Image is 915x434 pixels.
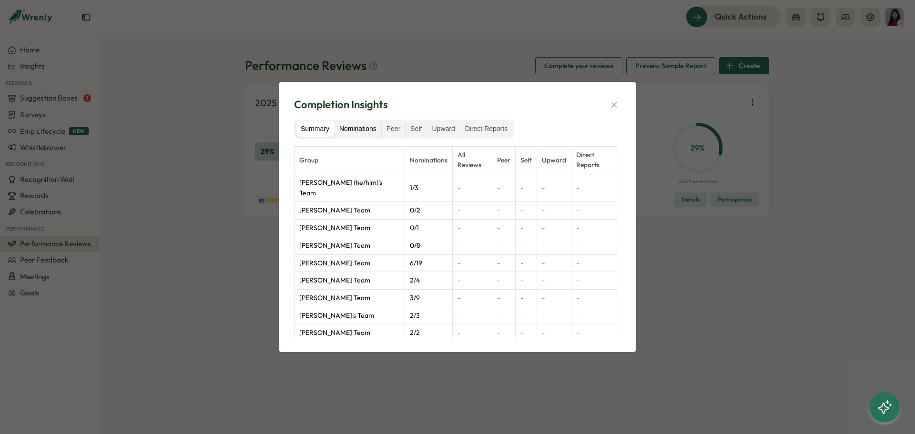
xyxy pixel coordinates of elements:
td: - [492,254,515,272]
td: - [492,307,515,324]
td: - [492,174,515,202]
td: - [452,307,492,324]
th: Upward [537,146,571,174]
span: Completion Insights [294,97,388,112]
td: - [571,307,617,324]
td: - [515,307,537,324]
td: [PERSON_NAME] Team [295,202,405,220]
td: 1 / 3 [405,174,452,202]
td: 3 / 9 [405,289,452,307]
label: Nominations [335,121,381,137]
th: Self [515,146,537,174]
td: - [571,289,617,307]
td: - [515,324,537,342]
td: - [571,272,617,290]
label: Upward [427,121,459,137]
td: 2 / 2 [405,324,452,342]
td: 2 / 3 [405,307,452,324]
th: Group [295,146,405,174]
td: 0 / 2 [405,202,452,220]
td: - [515,289,537,307]
td: - [515,272,537,290]
td: 0 / 8 [405,237,452,254]
td: - [537,254,571,272]
td: - [571,174,617,202]
td: - [452,324,492,342]
th: Nominations [405,146,452,174]
td: [PERSON_NAME] Team [295,220,405,237]
td: 0 / 1 [405,220,452,237]
td: - [452,254,492,272]
td: - [492,324,515,342]
th: All Reviews [452,146,492,174]
td: - [515,237,537,254]
td: - [571,220,617,237]
label: Direct Reports [460,121,512,137]
td: 2 / 4 [405,272,452,290]
td: - [452,237,492,254]
td: - [452,272,492,290]
td: - [452,220,492,237]
td: - [537,220,571,237]
label: Peer [382,121,406,137]
td: [PERSON_NAME] Team [295,289,405,307]
td: [PERSON_NAME] Team [295,254,405,272]
td: - [452,289,492,307]
td: 6 / 19 [405,254,452,272]
td: - [492,272,515,290]
td: - [537,307,571,324]
label: Summary [296,121,334,137]
td: [PERSON_NAME] (he/him)'s Team [295,174,405,202]
td: [PERSON_NAME] Team [295,324,405,342]
td: - [571,237,617,254]
td: - [537,202,571,220]
td: - [492,237,515,254]
td: - [571,324,617,342]
td: - [515,220,537,237]
td: - [452,174,492,202]
td: - [537,272,571,290]
td: - [537,289,571,307]
td: - [571,202,617,220]
td: - [537,237,571,254]
td: [PERSON_NAME] Team [295,237,405,254]
td: - [537,174,571,202]
td: - [452,202,492,220]
td: [PERSON_NAME] Team [295,272,405,290]
td: - [492,220,515,237]
td: - [515,254,537,272]
td: [PERSON_NAME]'s Team [295,307,405,324]
td: - [571,254,617,272]
td: - [492,202,515,220]
label: Self [406,121,427,137]
th: Peer [492,146,515,174]
td: - [515,174,537,202]
td: - [515,202,537,220]
td: - [492,289,515,307]
td: - [537,324,571,342]
th: Direct Reports [571,146,617,174]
